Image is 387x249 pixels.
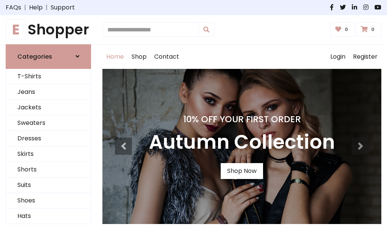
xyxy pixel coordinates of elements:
a: Support [51,3,75,12]
a: 0 [356,22,381,37]
a: FAQs [6,3,21,12]
a: Login [327,45,349,69]
a: Shop [128,45,150,69]
a: Sweaters [6,115,91,131]
a: Jackets [6,100,91,115]
h3: Autumn Collection [149,131,335,154]
a: T-Shirts [6,69,91,84]
a: Shop Now [221,163,263,179]
a: Home [102,45,128,69]
a: Categories [6,44,91,69]
a: Shorts [6,162,91,177]
span: | [21,3,29,12]
a: Skirts [6,146,91,162]
a: Register [349,45,381,69]
a: Hats [6,209,91,224]
a: EShopper [6,21,91,38]
a: Suits [6,177,91,193]
h1: Shopper [6,21,91,38]
span: 0 [343,26,350,33]
a: Contact [150,45,183,69]
a: Dresses [6,131,91,146]
a: Help [29,3,43,12]
a: 0 [330,22,355,37]
a: Jeans [6,84,91,100]
span: E [6,19,26,40]
span: | [43,3,51,12]
a: Shoes [6,193,91,209]
h6: Categories [17,53,52,60]
span: 0 [369,26,376,33]
h4: 10% Off Your First Order [149,114,335,124]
